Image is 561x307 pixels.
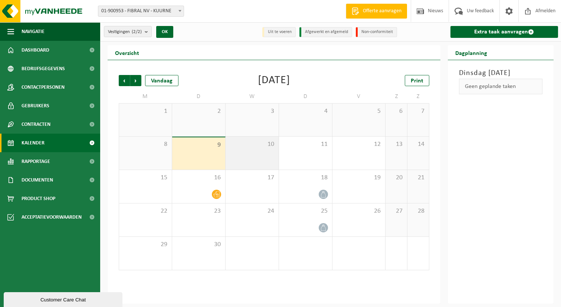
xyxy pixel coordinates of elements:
[123,107,168,115] span: 1
[356,27,397,37] li: Non-conformiteit
[283,174,328,182] span: 18
[389,107,403,115] span: 6
[123,140,168,148] span: 8
[98,6,184,16] span: 01-900953 - FIBRAL NV - KUURNE
[22,171,53,189] span: Documenten
[405,75,429,86] a: Print
[108,45,147,60] h2: Overzicht
[336,174,382,182] span: 19
[22,59,65,78] span: Bedrijfsgegevens
[389,140,403,148] span: 13
[336,107,382,115] span: 5
[22,134,45,152] span: Kalender
[4,291,124,307] iframe: chat widget
[336,207,382,215] span: 26
[22,115,50,134] span: Contracten
[336,140,382,148] span: 12
[411,174,425,182] span: 21
[22,189,55,208] span: Product Shop
[156,26,173,38] button: OK
[176,174,222,182] span: 16
[22,78,65,97] span: Contactpersonen
[332,90,386,103] td: V
[229,140,275,148] span: 10
[386,90,407,103] td: Z
[262,27,296,37] li: Uit te voeren
[226,90,279,103] td: W
[346,4,407,19] a: Offerte aanvragen
[389,174,403,182] span: 20
[389,207,403,215] span: 27
[123,207,168,215] span: 22
[411,140,425,148] span: 14
[22,41,49,59] span: Dashboard
[176,107,222,115] span: 2
[123,241,168,249] span: 29
[411,107,425,115] span: 7
[176,207,222,215] span: 23
[258,75,290,86] div: [DATE]
[283,140,328,148] span: 11
[172,90,226,103] td: D
[283,207,328,215] span: 25
[130,75,141,86] span: Volgende
[104,26,152,37] button: Vestigingen(2/2)
[22,152,50,171] span: Rapportage
[411,207,425,215] span: 28
[176,141,222,149] span: 9
[22,22,45,41] span: Navigatie
[279,90,332,103] td: D
[119,75,130,86] span: Vorige
[459,79,543,94] div: Geen geplande taken
[98,6,184,17] span: 01-900953 - FIBRAL NV - KUURNE
[361,7,403,15] span: Offerte aanvragen
[123,174,168,182] span: 15
[229,107,275,115] span: 3
[108,26,142,37] span: Vestigingen
[299,27,352,37] li: Afgewerkt en afgemeld
[450,26,558,38] a: Extra taak aanvragen
[407,90,429,103] td: Z
[132,29,142,34] count: (2/2)
[176,241,222,249] span: 30
[229,207,275,215] span: 24
[459,68,543,79] h3: Dinsdag [DATE]
[145,75,178,86] div: Vandaag
[119,90,172,103] td: M
[22,208,82,226] span: Acceptatievoorwaarden
[22,97,49,115] span: Gebruikers
[448,45,495,60] h2: Dagplanning
[283,107,328,115] span: 4
[229,174,275,182] span: 17
[411,78,423,84] span: Print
